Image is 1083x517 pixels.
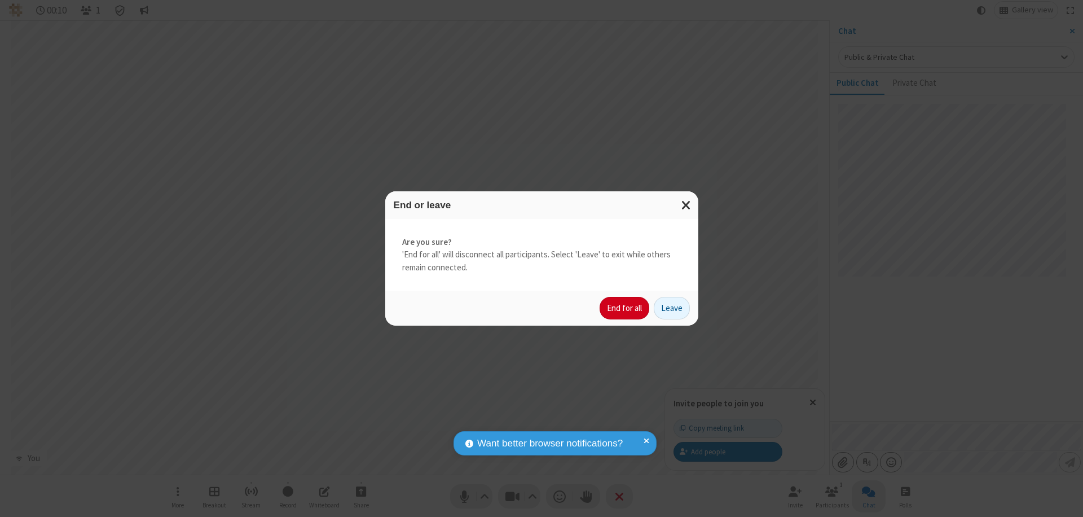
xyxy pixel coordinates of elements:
button: End for all [600,297,649,319]
span: Want better browser notifications? [477,436,623,451]
button: Close modal [675,191,698,219]
div: 'End for all' will disconnect all participants. Select 'Leave' to exit while others remain connec... [385,219,698,291]
h3: End or leave [394,200,690,211]
strong: Are you sure? [402,236,681,249]
button: Leave [654,297,690,319]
